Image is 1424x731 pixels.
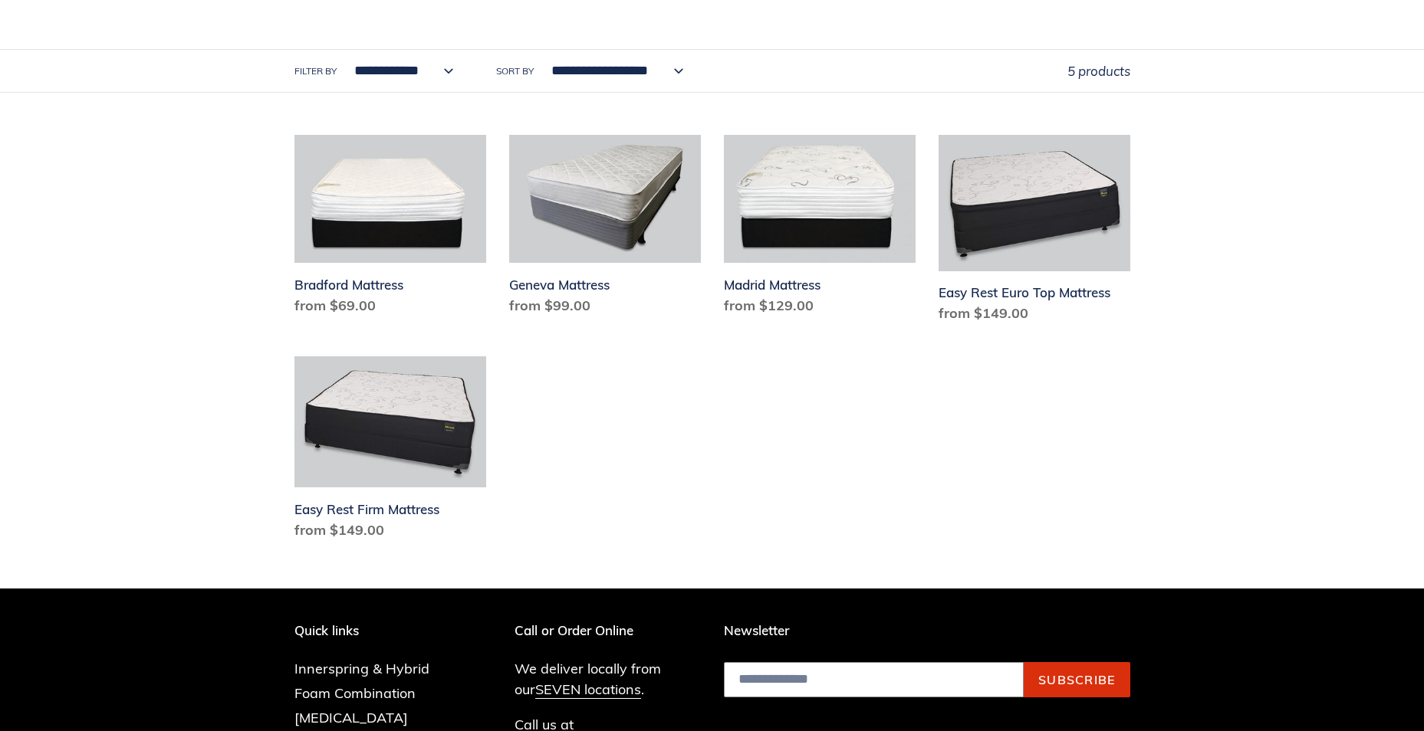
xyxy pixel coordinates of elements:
p: Call or Order Online [515,623,701,638]
span: Subscribe [1038,672,1116,687]
a: Innerspring & Hybrid [294,660,429,677]
a: Easy Rest Euro Top Mattress [939,135,1130,330]
a: [MEDICAL_DATA] [294,709,408,726]
p: Quick links [294,623,452,638]
a: Geneva Mattress [509,135,701,322]
label: Sort by [496,64,534,78]
span: 5 products [1067,63,1130,79]
button: Subscribe [1024,662,1130,697]
a: Madrid Mattress [724,135,916,322]
a: Foam Combination [294,684,416,702]
a: Bradford Mattress [294,135,486,322]
input: Email address [724,662,1024,697]
label: Filter by [294,64,337,78]
p: Newsletter [724,623,1130,638]
a: SEVEN locations [535,680,641,699]
a: Easy Rest Firm Mattress [294,356,486,546]
p: We deliver locally from our . [515,658,701,700]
